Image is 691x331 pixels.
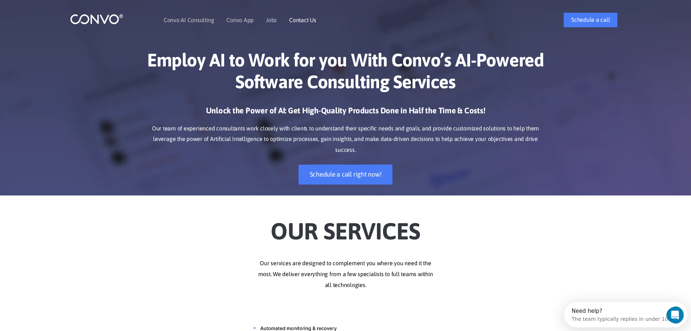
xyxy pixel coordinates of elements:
[70,13,123,25] img: logo_1.png
[564,302,687,327] iframe: Intercom live chat discovery launcher
[144,49,547,98] h1: Employ AI to Work for you With Convo’s AI-Powered Software Consulting Services
[164,17,214,23] a: Convo AI Consulting
[3,3,131,23] div: Open Intercom Messenger
[144,206,547,247] h2: Our Services
[144,258,547,291] p: Our services are designed to complement you where you need it the most. We deliver everything fro...
[564,13,617,27] a: Schedule a call
[144,105,547,121] h3: Unlock the Power of AI: Get High-Quality Products Done in Half the Time & Costs!
[299,165,393,185] a: Schedule a call right now!
[266,17,277,23] a: Jobs
[289,17,316,23] a: Contact Us
[8,6,109,12] div: Need help?
[666,306,689,324] iframe: Intercom live chat
[8,12,109,20] div: The team typically replies in under 10m
[144,123,547,156] p: Our team of experienced consultants work closely with clients to understand their specific needs ...
[226,17,254,23] a: Convo App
